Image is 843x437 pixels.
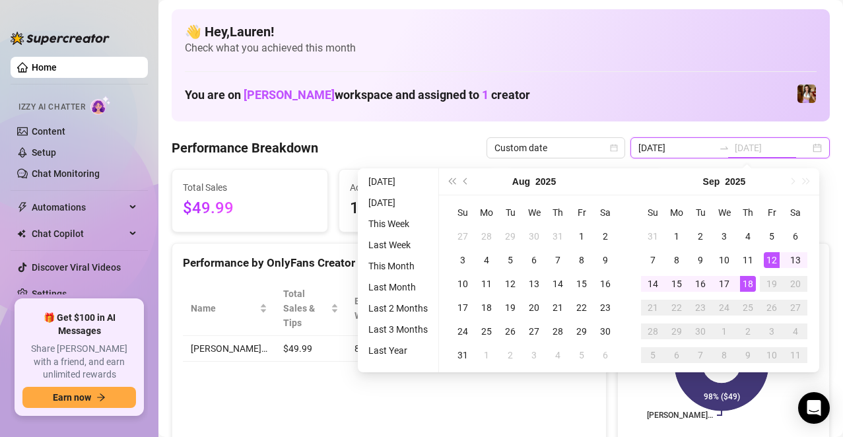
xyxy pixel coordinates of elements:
[350,180,484,195] span: Active Chats
[665,319,689,343] td: 2025-09-29
[32,168,100,179] a: Chat Monitoring
[479,323,494,339] div: 25
[641,248,665,272] td: 2025-09-07
[740,300,756,316] div: 25
[475,248,498,272] td: 2025-08-04
[455,323,471,339] div: 24
[716,276,732,292] div: 17
[479,300,494,316] div: 18
[546,343,570,367] td: 2025-09-04
[185,41,817,55] span: Check what you achieved this month
[570,248,593,272] td: 2025-08-08
[451,319,475,343] td: 2025-08-24
[736,272,760,296] td: 2025-09-18
[712,272,736,296] td: 2025-09-17
[526,300,542,316] div: 20
[669,252,685,268] div: 8
[475,272,498,296] td: 2025-08-11
[689,248,712,272] td: 2025-09-09
[479,276,494,292] div: 11
[645,228,661,244] div: 31
[669,228,685,244] div: 1
[593,224,617,248] td: 2025-08-02
[183,254,595,272] div: Performance by OnlyFans Creator
[736,343,760,367] td: 2025-10-09
[522,296,546,319] td: 2025-08-20
[716,300,732,316] div: 24
[719,143,729,153] span: to
[788,323,803,339] div: 4
[570,201,593,224] th: Fr
[482,88,489,102] span: 1
[645,347,661,363] div: 5
[597,347,613,363] div: 6
[570,224,593,248] td: 2025-08-01
[363,300,433,316] li: Last 2 Months
[574,228,590,244] div: 1
[498,272,522,296] td: 2025-08-12
[692,276,708,292] div: 16
[183,336,275,362] td: [PERSON_NAME]…
[669,300,685,316] div: 22
[712,319,736,343] td: 2025-10-01
[96,393,106,402] span: arrow-right
[191,301,257,316] span: Name
[32,62,57,73] a: Home
[764,276,780,292] div: 19
[669,276,685,292] div: 15
[354,294,404,323] div: Est. Hours Worked
[363,237,433,253] li: Last Week
[703,168,720,195] button: Choose a month
[736,248,760,272] td: 2025-09-11
[764,300,780,316] div: 26
[183,180,317,195] span: Total Sales
[17,202,28,213] span: thunderbolt
[712,343,736,367] td: 2025-10-08
[593,201,617,224] th: Sa
[760,343,784,367] td: 2025-10-10
[788,300,803,316] div: 27
[11,32,110,45] img: logo-BBDzfeDw.svg
[736,201,760,224] th: Th
[784,224,807,248] td: 2025-09-06
[716,347,732,363] div: 8
[641,319,665,343] td: 2025-09-28
[689,224,712,248] td: 2025-09-02
[669,323,685,339] div: 29
[665,272,689,296] td: 2025-09-15
[546,248,570,272] td: 2025-08-07
[692,323,708,339] div: 30
[570,272,593,296] td: 2025-08-15
[546,201,570,224] th: Th
[546,224,570,248] td: 2025-07-31
[22,312,136,337] span: 🎁 Get $100 in AI Messages
[185,88,530,102] h1: You are on workspace and assigned to creator
[502,300,518,316] div: 19
[451,201,475,224] th: Su
[90,96,111,115] img: AI Chatter
[641,224,665,248] td: 2025-08-31
[574,300,590,316] div: 22
[712,296,736,319] td: 2025-09-24
[784,248,807,272] td: 2025-09-13
[475,343,498,367] td: 2025-09-01
[736,296,760,319] td: 2025-09-25
[764,228,780,244] div: 5
[736,224,760,248] td: 2025-09-04
[570,296,593,319] td: 2025-08-22
[719,143,729,153] span: swap-right
[32,197,125,218] span: Automations
[712,248,736,272] td: 2025-09-10
[689,296,712,319] td: 2025-09-23
[275,281,347,336] th: Total Sales & Tips
[363,258,433,274] li: This Month
[597,276,613,292] div: 16
[546,296,570,319] td: 2025-08-21
[760,319,784,343] td: 2025-10-03
[550,252,566,268] div: 7
[740,252,756,268] div: 11
[32,147,56,158] a: Setup
[760,201,784,224] th: Fr
[574,347,590,363] div: 5
[498,319,522,343] td: 2025-08-26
